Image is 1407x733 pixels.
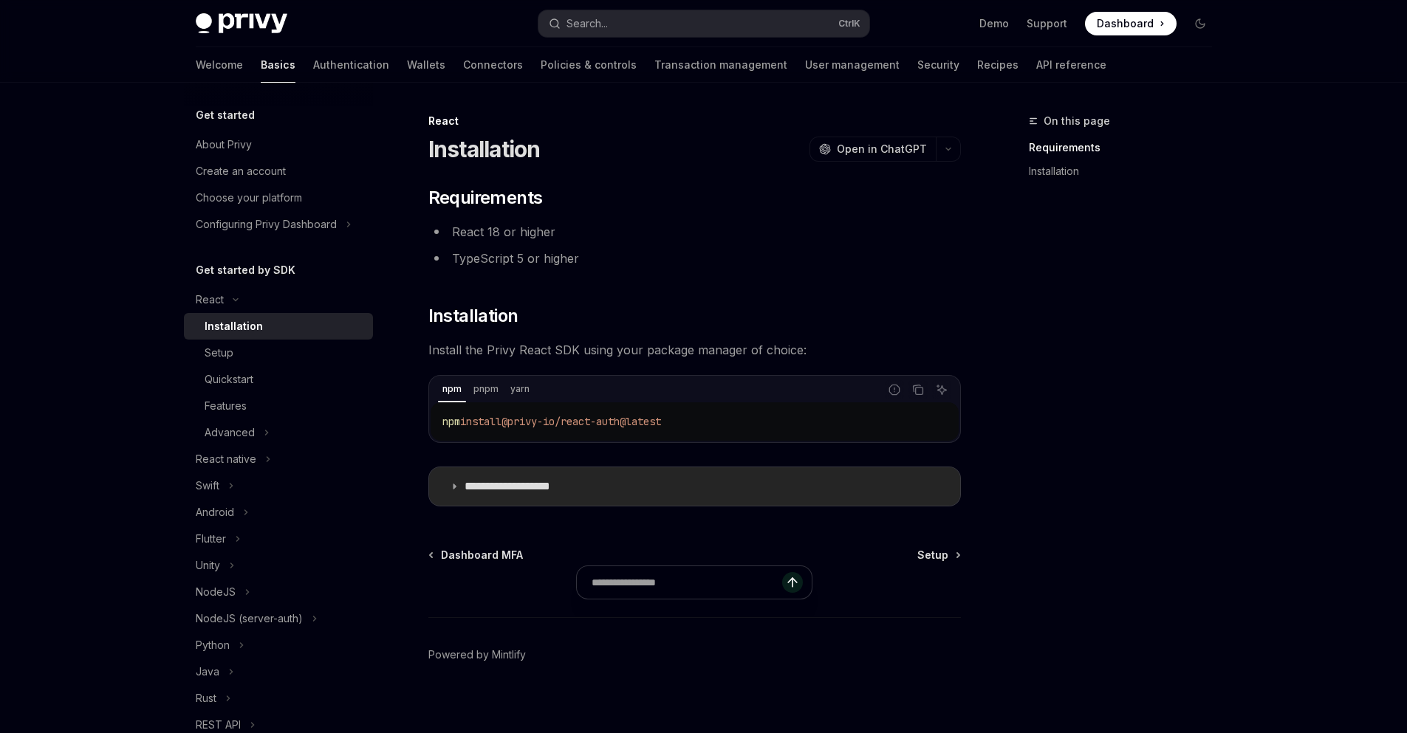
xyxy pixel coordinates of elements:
[1029,159,1224,183] a: Installation
[184,658,373,685] button: Toggle Java section
[979,16,1009,31] a: Demo
[1085,12,1177,35] a: Dashboard
[184,419,373,446] button: Toggle Advanced section
[184,685,373,712] button: Toggle Rust section
[196,106,255,124] h5: Get started
[428,114,961,128] div: React
[428,304,518,328] span: Installation
[184,211,373,238] button: Toggle Configuring Privy Dashboard section
[428,221,961,242] li: React 18 or higher
[184,472,373,499] button: Toggle Swift section
[196,530,226,548] div: Flutter
[184,158,373,185] a: Create an account
[196,663,219,681] div: Java
[196,583,236,601] div: NodeJS
[196,216,337,233] div: Configuring Privy Dashboard
[1044,112,1110,130] span: On this page
[538,10,869,37] button: Open search
[442,415,460,428] span: npm
[196,450,256,468] div: React native
[566,15,608,32] div: Search...
[184,313,373,340] a: Installation
[917,47,959,83] a: Security
[196,610,303,627] div: NodeJS (server-auth)
[506,380,534,398] div: yarn
[184,340,373,366] a: Setup
[1188,12,1212,35] button: Toggle dark mode
[184,366,373,393] a: Quickstart
[1036,47,1106,83] a: API reference
[809,137,936,162] button: Open in ChatGPT
[977,47,1019,83] a: Recipes
[654,47,787,83] a: Transaction management
[313,47,389,83] a: Authentication
[184,131,373,158] a: About Privy
[184,499,373,526] button: Toggle Android section
[196,291,224,309] div: React
[932,380,951,399] button: Ask AI
[428,136,541,162] h1: Installation
[184,286,373,313] button: Toggle React section
[407,47,445,83] a: Wallets
[838,18,860,30] span: Ctrl K
[184,605,373,632] button: Toggle NodeJS (server-auth) section
[885,380,904,399] button: Report incorrect code
[184,579,373,605] button: Toggle NodeJS section
[428,186,543,210] span: Requirements
[541,47,637,83] a: Policies & controls
[196,503,234,521] div: Android
[196,47,243,83] a: Welcome
[460,415,501,428] span: install
[205,344,233,362] div: Setup
[196,13,287,34] img: dark logo
[1027,16,1067,31] a: Support
[917,548,959,562] a: Setup
[438,380,466,398] div: npm
[205,424,255,441] div: Advanced
[805,47,900,83] a: User management
[184,552,373,579] button: Toggle Unity section
[428,248,961,269] li: TypeScript 5 or higher
[196,477,219,495] div: Swift
[501,415,661,428] span: @privy-io/react-auth@latest
[592,566,782,599] input: Ask a question...
[430,548,523,562] a: Dashboard MFA
[205,371,253,388] div: Quickstart
[196,136,252,154] div: About Privy
[441,548,523,562] span: Dashboard MFA
[428,647,526,662] a: Powered by Mintlify
[1029,136,1224,159] a: Requirements
[184,185,373,211] a: Choose your platform
[428,340,961,360] span: Install the Privy React SDK using your package manager of choice:
[469,380,503,398] div: pnpm
[196,689,216,707] div: Rust
[782,572,803,593] button: Send message
[184,393,373,419] a: Features
[205,317,263,335] div: Installation
[463,47,523,83] a: Connectors
[917,548,948,562] span: Setup
[196,636,230,654] div: Python
[908,380,928,399] button: Copy the contents from the code block
[184,446,373,472] button: Toggle React native section
[184,526,373,552] button: Toggle Flutter section
[196,557,220,574] div: Unity
[196,162,286,180] div: Create an account
[184,632,373,658] button: Toggle Python section
[196,189,302,207] div: Choose your platform
[1097,16,1154,31] span: Dashboard
[261,47,295,83] a: Basics
[196,261,295,279] h5: Get started by SDK
[205,397,247,415] div: Features
[837,142,927,156] span: Open in ChatGPT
